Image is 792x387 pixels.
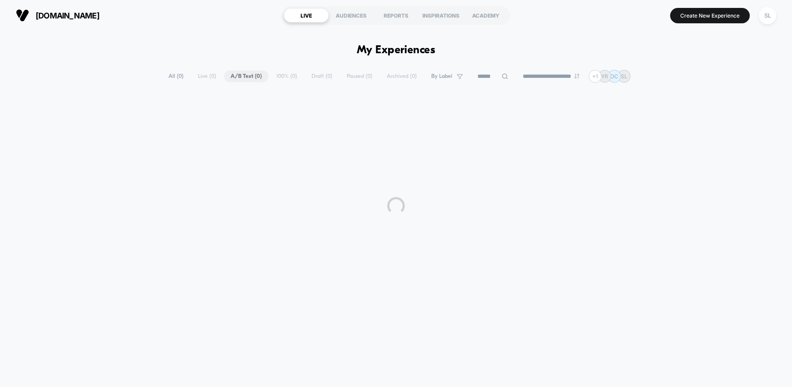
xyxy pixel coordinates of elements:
h1: My Experiences [357,44,436,57]
span: All ( 0 ) [162,70,190,82]
div: + 1 [589,70,601,83]
button: Create New Experience [670,8,750,23]
div: REPORTS [374,8,418,22]
button: SL [756,7,779,25]
span: [DOMAIN_NAME] [36,11,99,20]
img: Visually logo [16,9,29,22]
p: OC [610,73,618,80]
div: ACADEMY [463,8,508,22]
div: LIVE [284,8,329,22]
button: [DOMAIN_NAME] [13,8,102,22]
p: YR [601,73,608,80]
p: SL [621,73,627,80]
div: SL [759,7,776,24]
img: end [574,73,579,79]
div: AUDIENCES [329,8,374,22]
div: INSPIRATIONS [418,8,463,22]
span: By Label [431,73,452,80]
